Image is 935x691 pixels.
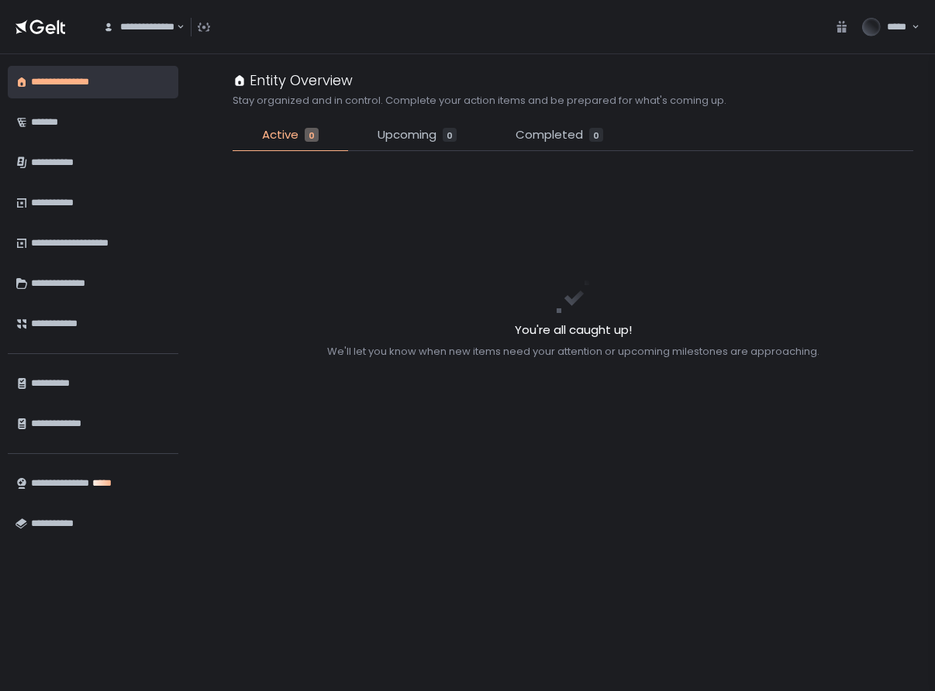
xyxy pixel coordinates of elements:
div: Search for option [93,11,185,43]
span: Completed [516,126,583,144]
span: Active [262,126,298,144]
h2: You're all caught up! [327,321,819,339]
div: 0 [589,128,603,142]
div: Entity Overview [233,70,353,91]
input: Search for option [174,19,175,35]
div: 0 [305,128,319,142]
div: 0 [443,128,457,142]
div: We'll let you know when new items need your attention or upcoming milestones are approaching. [327,345,819,359]
span: Upcoming [378,126,436,144]
h2: Stay organized and in control. Complete your action items and be prepared for what's coming up. [233,94,726,108]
